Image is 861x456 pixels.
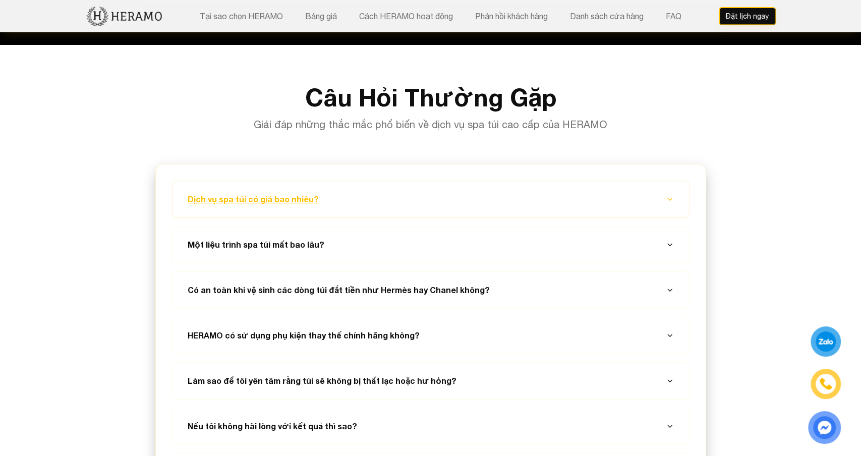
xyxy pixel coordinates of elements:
[472,10,551,23] button: Phản hồi khách hàng
[719,7,776,25] button: Đặt lịch ngay
[155,85,706,109] h2: Câu Hỏi Thường Gặp
[811,369,840,398] a: phone-icon
[185,363,677,399] button: Làm sao để tôi yên tâm rằng túi sẽ không bị thất lạc hoặc hư hỏng?
[185,181,677,217] button: Dịch vụ spa túi có giá bao nhiêu?
[185,317,677,354] button: HERAMO có sử dụng phụ kiện thay thế chính hãng không?
[356,10,456,23] button: Cách HERAMO hoạt động
[185,408,677,444] button: Nếu tôi không hài lòng với kết quả thì sao?
[197,10,286,23] button: Tại sao chọn HERAMO
[185,226,677,263] button: Một liệu trình spa túi mất bao lâu?
[185,272,677,308] button: Có an toàn khi vệ sinh các dòng túi đắt tiền như Hermès hay Chanel không?
[818,376,834,391] img: phone-icon
[302,10,340,23] button: Bảng giá
[155,118,706,132] p: Giải đáp những thắc mắc phổ biến về dịch vụ spa túi cao cấp của HERAMO
[86,6,163,27] img: new-logo.3f60348b.png
[567,10,647,23] button: Danh sách cửa hàng
[663,10,684,23] button: FAQ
